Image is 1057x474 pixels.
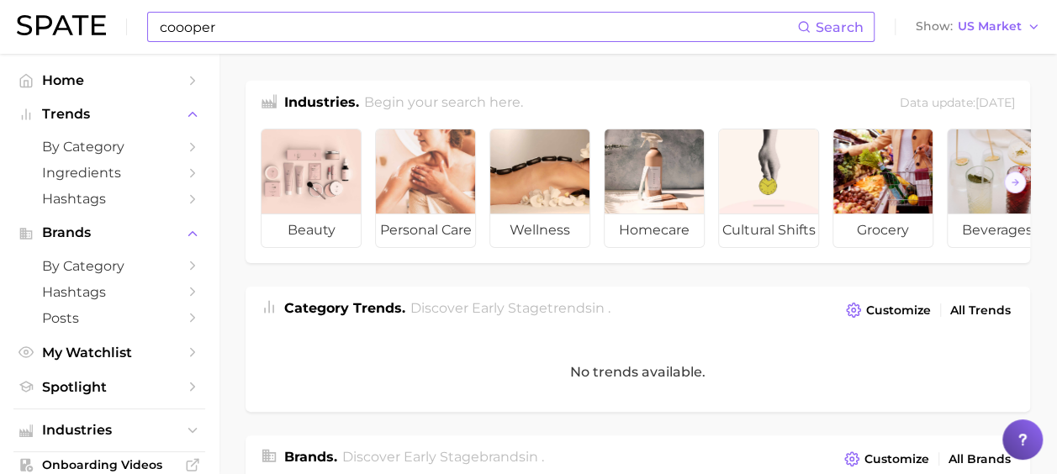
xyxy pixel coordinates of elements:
span: Customize [866,303,931,318]
a: by Category [13,253,205,279]
a: wellness [489,129,590,248]
span: Discover Early Stage brands in . [342,449,544,465]
a: beverages [947,129,1048,248]
button: Customize [840,447,933,471]
span: Home [42,72,177,88]
span: Discover Early Stage trends in . [410,300,610,316]
span: cultural shifts [719,213,818,247]
a: All Trends [946,299,1015,322]
a: homecare [604,129,705,248]
span: beauty [262,213,361,247]
h2: Begin your search here. [364,92,523,115]
span: Industries [42,423,177,438]
button: Brands [13,220,205,245]
a: by Category [13,134,205,160]
span: US Market [958,22,1022,31]
button: Industries [13,418,205,443]
button: Scroll Right [1004,171,1026,193]
a: Hashtags [13,186,205,212]
span: Search [816,19,864,35]
input: Search here for a brand, industry, or ingredient [158,13,797,41]
button: ShowUS Market [912,16,1044,38]
span: grocery [833,213,933,247]
a: Hashtags [13,279,205,305]
a: Ingredients [13,160,205,186]
span: All Brands [949,452,1011,466]
span: Trends [42,107,177,122]
span: by Category [42,139,177,155]
div: No trends available. [246,332,1030,412]
span: homecare [605,213,704,247]
span: My Watchlist [42,345,177,361]
h1: Industries. [284,92,359,115]
a: Home [13,67,205,93]
a: Spotlight [13,374,205,400]
span: by Category [42,258,177,274]
a: cultural shifts [718,129,819,248]
span: Brands [42,225,177,240]
span: Posts [42,310,177,326]
span: Ingredients [42,165,177,181]
span: beverages [948,213,1047,247]
span: Hashtags [42,191,177,207]
span: wellness [490,213,589,247]
span: Category Trends . [284,300,405,316]
span: Show [916,22,953,31]
span: Spotlight [42,379,177,395]
button: Trends [13,102,205,127]
span: Customize [864,452,929,466]
span: Onboarding Videos [42,457,177,472]
a: beauty [261,129,362,248]
a: My Watchlist [13,340,205,366]
div: Data update: [DATE] [900,92,1015,115]
a: All Brands [944,448,1015,471]
a: Posts [13,305,205,331]
button: Customize [842,298,935,322]
span: Hashtags [42,284,177,300]
span: All Trends [950,303,1011,318]
span: Brands . [284,449,337,465]
span: personal care [376,213,475,247]
a: grocery [832,129,933,248]
img: SPATE [17,15,106,35]
a: personal care [375,129,476,248]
